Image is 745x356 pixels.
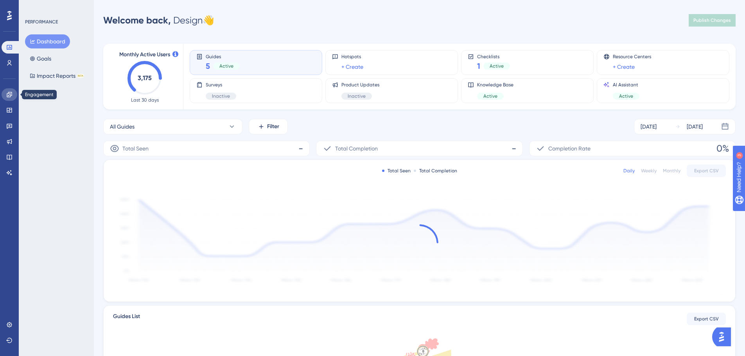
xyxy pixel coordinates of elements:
span: Export CSV [694,168,719,174]
span: Inactive [348,93,366,99]
div: Daily [623,168,635,174]
span: Guides [206,54,240,59]
span: - [512,142,516,155]
span: Active [483,93,497,99]
button: Dashboard [25,34,70,48]
div: 3 [54,4,57,10]
span: - [298,142,303,155]
span: Completion Rate [548,144,591,153]
span: Hotspots [341,54,363,60]
span: Total Completion [335,144,378,153]
div: BETA [77,74,84,78]
span: AI Assistant [613,82,639,88]
span: Monthly Active Users [119,50,170,59]
button: Publish Changes [689,14,736,27]
div: PERFORMANCE [25,19,58,25]
span: 5 [206,61,210,72]
a: + Create [613,62,635,72]
div: Weekly [641,168,657,174]
a: + Create [341,62,363,72]
div: [DATE] [641,122,657,131]
button: Export CSV [687,165,726,177]
div: [DATE] [687,122,703,131]
span: 0% [716,142,729,155]
span: Guides List [113,312,140,326]
span: Active [619,93,633,99]
span: 1 [477,61,480,72]
div: Total Completion [414,168,457,174]
span: Checklists [477,54,510,59]
span: Resource Centers [613,54,651,60]
span: Need Help? [18,2,49,11]
span: Active [490,63,504,69]
button: Filter [249,119,288,134]
span: Inactive [212,93,230,99]
iframe: UserGuiding AI Assistant Launcher [712,325,736,349]
span: Welcome back, [103,14,171,26]
div: Design 👋 [103,14,214,27]
button: Impact ReportsBETA [25,69,89,83]
span: Surveys [206,82,236,88]
div: Monthly [663,168,680,174]
span: Export CSV [694,316,719,322]
span: Publish Changes [693,17,731,23]
span: Last 30 days [131,97,159,103]
text: 3,175 [138,74,152,82]
span: Knowledge Base [477,82,513,88]
button: Goals [25,52,56,66]
span: All Guides [110,122,135,131]
button: All Guides [103,119,242,134]
span: Filter [267,122,279,131]
span: Active [219,63,233,69]
span: Total Seen [122,144,149,153]
div: Total Seen [382,168,411,174]
button: Export CSV [687,313,726,325]
span: Product Updates [341,82,379,88]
